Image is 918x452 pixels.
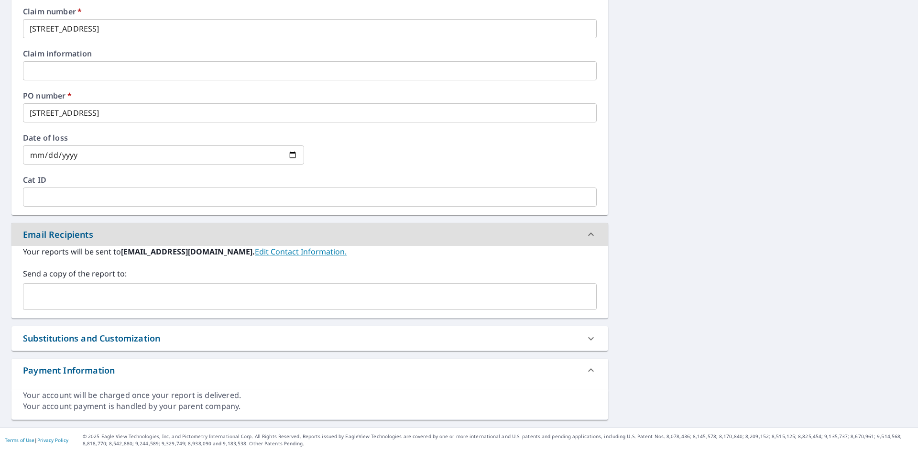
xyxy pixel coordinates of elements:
[23,228,93,241] div: Email Recipients
[121,246,255,257] b: [EMAIL_ADDRESS][DOMAIN_NAME].
[23,390,597,401] div: Your account will be charged once your report is delivered.
[11,223,608,246] div: Email Recipients
[23,50,597,57] label: Claim information
[23,134,304,142] label: Date of loss
[23,92,597,99] label: PO number
[11,359,608,382] div: Payment Information
[37,437,68,443] a: Privacy Policy
[11,326,608,351] div: Substitutions and Customization
[5,437,68,443] p: |
[23,246,597,257] label: Your reports will be sent to
[23,176,597,184] label: Cat ID
[23,401,597,412] div: Your account payment is handled by your parent company.
[23,364,115,377] div: Payment Information
[23,8,597,15] label: Claim number
[23,268,597,279] label: Send a copy of the report to:
[5,437,34,443] a: Terms of Use
[255,246,347,257] a: EditContactInfo
[83,433,913,447] p: © 2025 Eagle View Technologies, Inc. and Pictometry International Corp. All Rights Reserved. Repo...
[23,332,160,345] div: Substitutions and Customization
